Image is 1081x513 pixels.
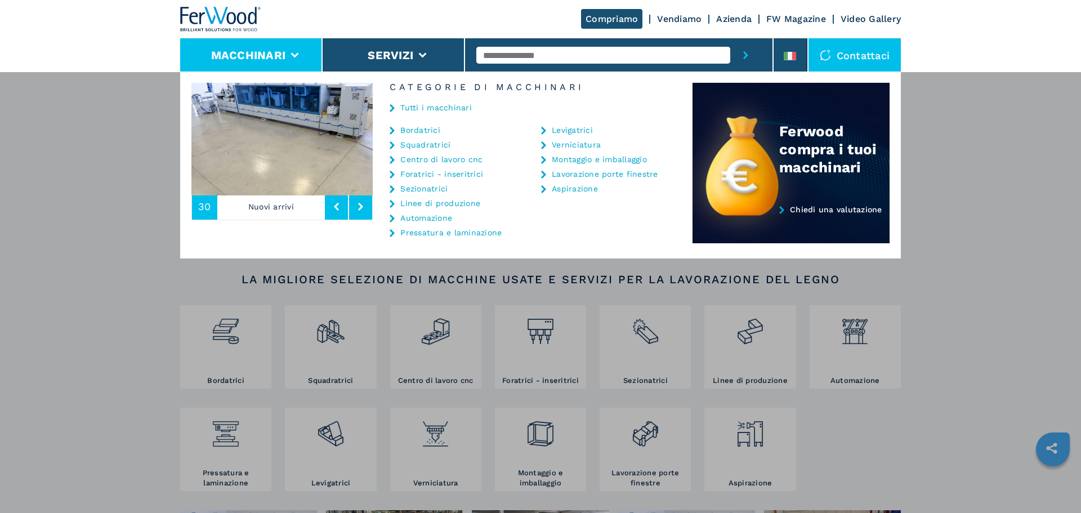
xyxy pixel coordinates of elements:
[400,229,502,237] a: Pressatura e laminazione
[400,104,472,111] a: Tutti i macchinari
[211,48,286,62] button: Macchinari
[400,155,483,163] a: Centro di lavoro cnc
[820,50,831,61] img: Contattaci
[368,48,413,62] button: Servizi
[552,141,601,149] a: Verniciatura
[400,214,452,222] a: Automazione
[191,83,373,195] img: image
[779,122,890,176] div: Ferwood compra i tuoi macchinari
[400,185,448,193] a: Sezionatrici
[693,205,890,244] a: Chiedi una valutazione
[400,170,483,178] a: Foratrici - inseritrici
[217,194,325,220] p: Nuovi arrivi
[373,83,693,92] h6: Categorie di Macchinari
[581,9,642,29] a: Compriamo
[400,126,440,134] a: Bordatrici
[730,38,761,72] button: submit-button
[552,185,598,193] a: Aspirazione
[552,126,593,134] a: Levigatrici
[400,199,480,207] a: Linee di produzione
[400,141,450,149] a: Squadratrici
[716,14,752,24] a: Azienda
[198,202,211,212] span: 30
[841,14,901,24] a: Video Gallery
[808,38,901,72] div: Contattaci
[657,14,702,24] a: Vendiamo
[373,83,554,195] img: image
[552,155,647,163] a: Montaggio e imballaggio
[552,170,658,178] a: Lavorazione porte finestre
[180,7,261,32] img: Ferwood
[766,14,826,24] a: FW Magazine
